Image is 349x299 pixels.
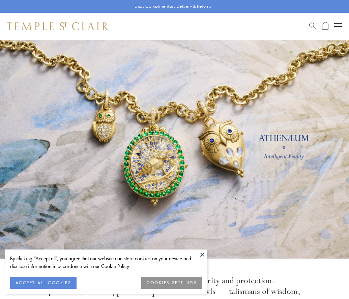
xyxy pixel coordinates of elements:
[141,277,202,289] button: COOKIES SETTINGS
[135,3,211,10] p: Enjoy Complimentary Delivery & Returns
[10,277,77,289] button: ACCEPT ALL COOKIES
[322,22,328,30] a: Open Shopping Bag
[10,255,202,270] div: By clicking “Accept all”, you agree that our website can store cookies on your device and disclos...
[334,22,342,30] button: Open navigation
[7,22,109,30] img: Temple St. Clair
[309,22,316,30] a: Search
